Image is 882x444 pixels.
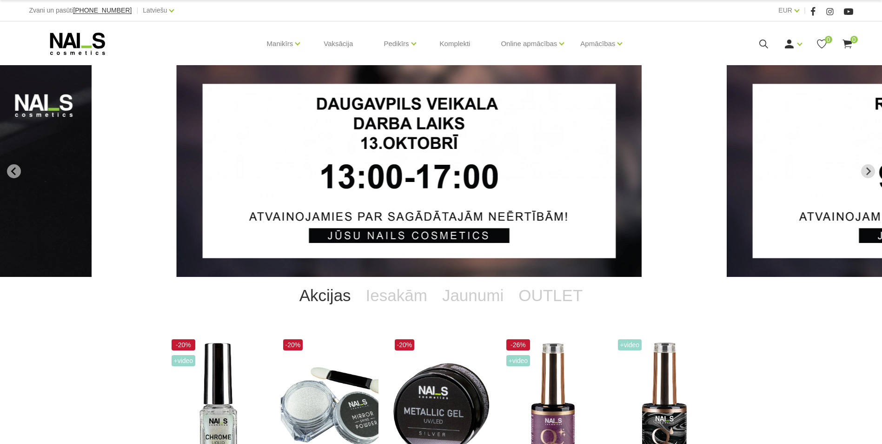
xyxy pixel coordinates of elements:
[778,5,792,16] a: EUR
[176,65,705,277] li: 1 of 13
[316,21,360,66] a: Vaksācija
[825,36,832,43] span: 0
[292,277,358,314] a: Akcijas
[267,25,293,62] a: Manikīrs
[395,339,415,350] span: -20%
[172,339,196,350] span: -20%
[384,25,409,62] a: Pedikīrs
[73,7,132,14] a: [PHONE_NUMBER]
[283,339,303,350] span: -20%
[850,36,858,43] span: 0
[172,355,196,366] span: +Video
[804,5,806,16] span: |
[580,25,615,62] a: Apmācības
[29,5,132,16] div: Zvani un pasūti
[435,277,511,314] a: Jaunumi
[7,164,21,178] button: Go to last slide
[506,339,531,350] span: -26%
[501,25,557,62] a: Online apmācības
[511,277,590,314] a: OUTLET
[842,38,853,50] a: 0
[358,277,435,314] a: Iesakām
[143,5,167,16] a: Latviešu
[432,21,478,66] a: Komplekti
[816,38,828,50] a: 0
[861,164,875,178] button: Next slide
[136,5,138,16] span: |
[506,355,531,366] span: +Video
[618,339,642,350] span: +Video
